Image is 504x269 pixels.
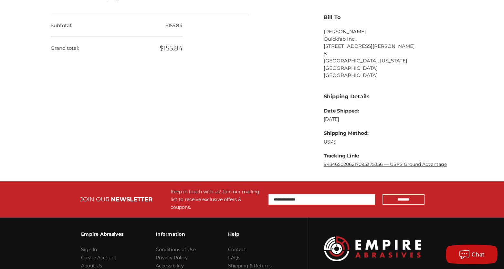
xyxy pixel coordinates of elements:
[51,15,72,36] dt: Subtotal:
[446,245,498,264] button: Chat
[324,236,421,261] img: Empire Abrasives Logo Image
[156,263,184,269] a: Accessibility
[156,227,196,241] h3: Information
[228,227,272,241] h3: Help
[81,255,116,261] a: Create Account
[228,255,240,261] a: FAQs
[81,227,123,241] h3: Empire Abrasives
[171,188,262,211] div: Keep in touch with us! Join our mailing list to receive exclusive offers & coupons.
[228,263,272,269] a: Shipping & Returns
[324,72,453,79] li: [GEOGRAPHIC_DATA]
[324,161,447,167] a: 9434650206217095375356 — USPS Ground Advantage
[156,255,188,261] a: Privacy Policy
[111,196,152,203] span: NEWSLETTER
[472,252,485,258] span: Chat
[228,247,246,253] a: Contact
[51,37,183,60] dd: $155.84
[324,36,453,43] li: Quickfab Inc.
[324,14,453,21] h3: Bill To
[324,57,453,72] li: [GEOGRAPHIC_DATA], [US_STATE][GEOGRAPHIC_DATA]
[156,247,196,253] a: Conditions of Use
[324,116,447,123] dd: [DATE]
[324,93,453,101] h3: Shipping Details
[324,107,447,115] dt: Date Shipped:
[324,28,453,36] li: [PERSON_NAME]
[324,152,447,160] dt: Tracking Link:
[51,38,79,59] dt: Grand total:
[80,196,110,203] span: JOIN OUR
[81,263,102,269] a: About Us
[324,130,447,137] dt: Shipping Method:
[51,15,183,37] dd: $155.84
[81,247,97,253] a: Sign In
[324,50,453,58] li: 8
[324,43,453,50] li: [STREET_ADDRESS][PERSON_NAME]
[324,139,447,145] dd: USPS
